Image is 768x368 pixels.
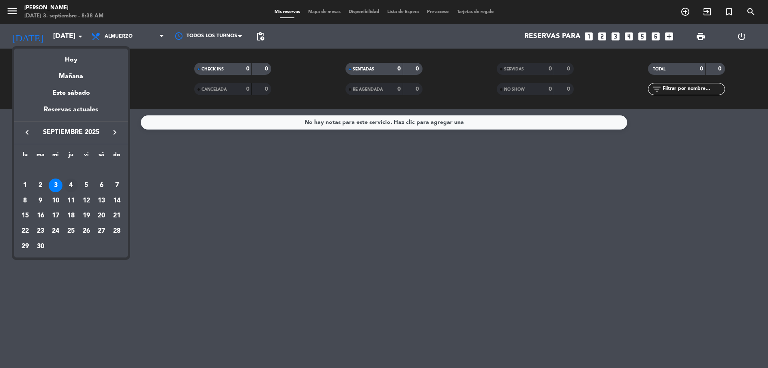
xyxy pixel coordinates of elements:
th: domingo [109,150,124,163]
div: 4 [64,179,78,192]
div: 15 [18,209,32,223]
div: 14 [110,194,124,208]
div: 5 [79,179,93,192]
td: 14 de septiembre de 2025 [109,193,124,208]
div: 20 [94,209,108,223]
td: 17 de septiembre de 2025 [48,208,63,223]
td: 19 de septiembre de 2025 [79,208,94,223]
div: 22 [18,224,32,238]
td: 15 de septiembre de 2025 [17,208,33,223]
div: 21 [110,209,124,223]
div: Reservas actuales [14,104,128,121]
div: 19 [79,209,93,223]
div: 13 [94,194,108,208]
th: martes [33,150,48,163]
div: 16 [34,209,47,223]
div: Hoy [14,49,128,65]
td: 27 de septiembre de 2025 [94,223,109,239]
div: 26 [79,224,93,238]
div: 17 [49,209,62,223]
td: 20 de septiembre de 2025 [94,208,109,223]
td: 28 de septiembre de 2025 [109,223,124,239]
td: 6 de septiembre de 2025 [94,178,109,193]
td: 26 de septiembre de 2025 [79,223,94,239]
td: 29 de septiembre de 2025 [17,239,33,254]
div: 1 [18,179,32,192]
div: 29 [18,240,32,253]
th: sábado [94,150,109,163]
th: viernes [79,150,94,163]
td: 25 de septiembre de 2025 [63,223,79,239]
td: 10 de septiembre de 2025 [48,193,63,208]
div: 27 [94,224,108,238]
div: 12 [79,194,93,208]
td: 8 de septiembre de 2025 [17,193,33,208]
td: 9 de septiembre de 2025 [33,193,48,208]
th: jueves [63,150,79,163]
div: 24 [49,224,62,238]
div: 7 [110,179,124,192]
td: 4 de septiembre de 2025 [63,178,79,193]
td: 12 de septiembre de 2025 [79,193,94,208]
i: keyboard_arrow_right [110,128,120,137]
button: keyboard_arrow_right [107,127,122,138]
td: 1 de septiembre de 2025 [17,178,33,193]
th: lunes [17,150,33,163]
td: 21 de septiembre de 2025 [109,208,124,223]
div: 23 [34,224,47,238]
td: 22 de septiembre de 2025 [17,223,33,239]
div: 18 [64,209,78,223]
td: 3 de septiembre de 2025 [48,178,63,193]
div: 3 [49,179,62,192]
td: 18 de septiembre de 2025 [63,208,79,223]
div: Mañana [14,65,128,82]
span: septiembre 2025 [34,127,107,138]
td: 5 de septiembre de 2025 [79,178,94,193]
div: 25 [64,224,78,238]
div: 8 [18,194,32,208]
td: 2 de septiembre de 2025 [33,178,48,193]
th: miércoles [48,150,63,163]
div: 11 [64,194,78,208]
td: 11 de septiembre de 2025 [63,193,79,208]
td: 7 de septiembre de 2025 [109,178,124,193]
div: 28 [110,224,124,238]
div: 6 [94,179,108,192]
div: 10 [49,194,62,208]
div: 9 [34,194,47,208]
td: SEP. [17,162,124,178]
div: 2 [34,179,47,192]
td: 30 de septiembre de 2025 [33,239,48,254]
div: Este sábado [14,82,128,104]
button: keyboard_arrow_left [20,127,34,138]
i: keyboard_arrow_left [22,128,32,137]
div: 30 [34,240,47,253]
td: 23 de septiembre de 2025 [33,223,48,239]
td: 13 de septiembre de 2025 [94,193,109,208]
td: 16 de septiembre de 2025 [33,208,48,223]
td: 24 de septiembre de 2025 [48,223,63,239]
